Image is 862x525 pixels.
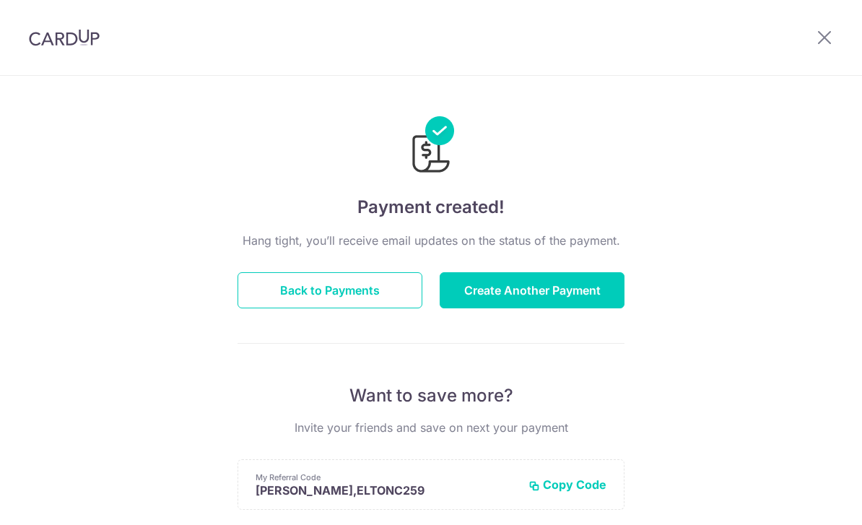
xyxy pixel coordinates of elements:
p: My Referral Code [256,472,517,483]
button: Back to Payments [238,272,422,308]
button: Copy Code [528,477,606,492]
h4: Payment created! [238,194,624,220]
img: Payments [408,116,454,177]
p: Want to save more? [238,384,624,407]
p: Invite your friends and save on next your payment [238,419,624,436]
p: [PERSON_NAME],ELTONC259 [256,483,517,498]
img: CardUp [29,29,100,46]
button: Create Another Payment [440,272,624,308]
p: Hang tight, you’ll receive email updates on the status of the payment. [238,232,624,249]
